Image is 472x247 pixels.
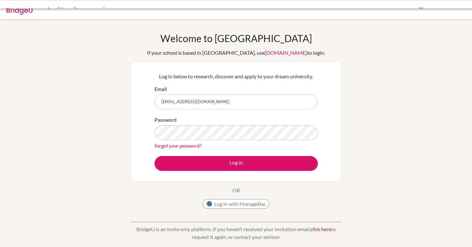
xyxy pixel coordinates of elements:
div: Invalid email or password. [48,5,327,13]
label: Password [155,116,177,124]
a: Forgot your password? [155,142,201,149]
p: BridgeU is an invite only platform. If you haven’t received your invitation email, to request it ... [130,225,342,241]
label: Email [155,85,167,93]
div: If your school is based in [GEOGRAPHIC_DATA], use to login. [147,49,325,57]
p: Log in below to research, discover and apply to your dream university. [155,73,318,80]
a: click here [310,226,331,232]
button: Log in [155,156,318,171]
img: Bridge-U [6,4,32,15]
h1: Welcome to [GEOGRAPHIC_DATA] [160,32,312,44]
a: [DOMAIN_NAME] [265,50,307,56]
button: Log in with ManageBac [203,199,269,209]
p: OR [232,186,240,194]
